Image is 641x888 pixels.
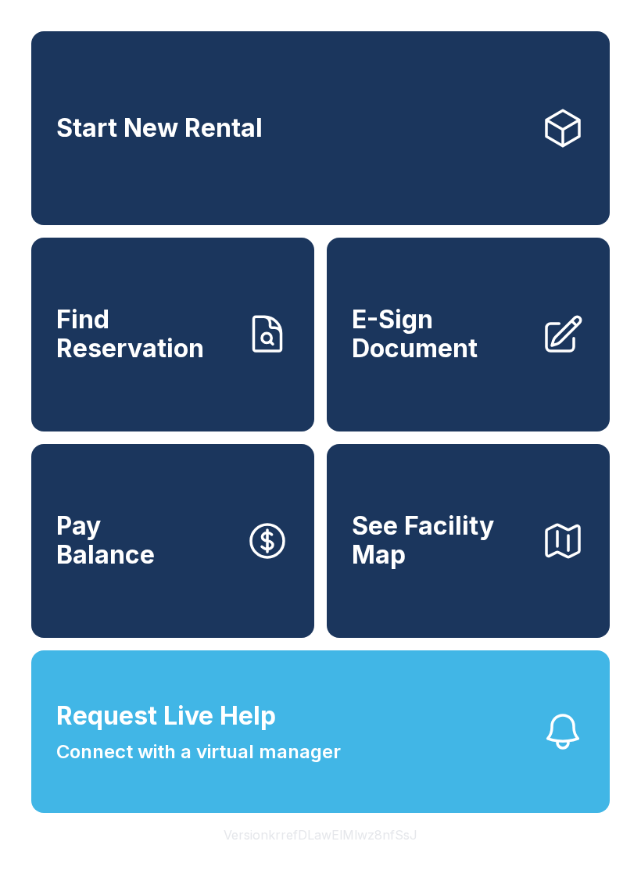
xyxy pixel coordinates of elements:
a: E-Sign Document [327,238,610,431]
span: Connect with a virtual manager [56,738,341,766]
span: Request Live Help [56,697,276,735]
a: Start New Rental [31,31,610,225]
button: VersionkrrefDLawElMlwz8nfSsJ [211,813,430,857]
a: Find Reservation [31,238,314,431]
span: Start New Rental [56,114,263,143]
span: Pay Balance [56,512,155,569]
span: Find Reservation [56,306,233,363]
button: See Facility Map [327,444,610,638]
button: Request Live HelpConnect with a virtual manager [31,650,610,813]
button: PayBalance [31,444,314,638]
span: See Facility Map [352,512,528,569]
span: E-Sign Document [352,306,528,363]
